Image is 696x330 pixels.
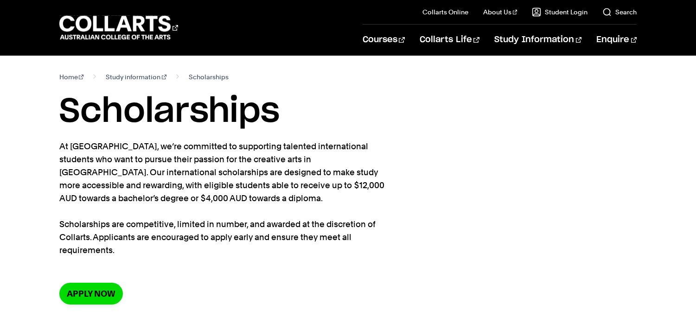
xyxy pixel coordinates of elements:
div: Go to homepage [59,14,178,41]
a: Search [602,7,637,17]
a: Apply now [59,283,123,305]
a: Study Information [494,25,581,55]
a: Collarts Life [420,25,479,55]
p: At [GEOGRAPHIC_DATA], we’re committed to supporting talented international students who want to p... [59,140,398,257]
a: About Us [483,7,517,17]
a: Student Login [532,7,587,17]
a: Study information [106,70,166,83]
h1: Scholarships [59,91,637,133]
a: Home [59,70,84,83]
a: Enquire [596,25,637,55]
a: Courses [363,25,405,55]
a: Collarts Online [422,7,468,17]
span: Scholarships [189,70,229,83]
